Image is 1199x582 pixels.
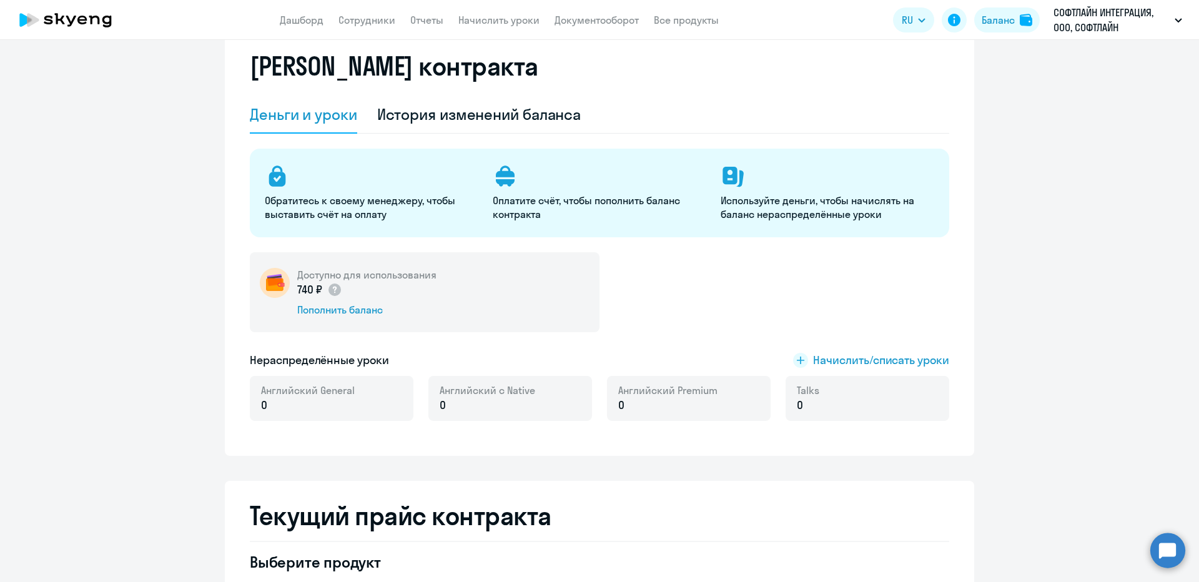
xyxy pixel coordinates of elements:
p: СОФТЛАЙН ИНТЕГРАЦИЯ, ООО, СОФТЛАЙН ИНТЕГРАЦИЯ Соц. пакет [1053,5,1170,35]
span: Talks [797,383,819,397]
h4: Выберите продукт [250,552,595,572]
span: 0 [261,397,267,413]
button: RU [893,7,934,32]
button: Балансbalance [974,7,1040,32]
a: Начислить уроки [458,14,540,26]
span: 0 [618,397,624,413]
span: 0 [440,397,446,413]
h2: [PERSON_NAME] контракта [250,51,538,81]
p: 740 ₽ [297,282,342,298]
a: Документооборот [555,14,639,26]
p: Оплатите счёт, чтобы пополнить баланс контракта [493,194,706,221]
a: Отчеты [410,14,443,26]
h2: Текущий прайс контракта [250,501,949,531]
img: wallet-circle.png [260,268,290,298]
span: 0 [797,397,803,413]
h5: Доступно для использования [297,268,437,282]
div: История изменений баланса [377,104,581,124]
a: Все продукты [654,14,719,26]
a: Сотрудники [338,14,395,26]
button: СОФТЛАЙН ИНТЕГРАЦИЯ, ООО, СОФТЛАЙН ИНТЕГРАЦИЯ Соц. пакет [1047,5,1188,35]
div: Пополнить баланс [297,303,437,317]
h5: Нераспределённые уроки [250,352,389,368]
span: RU [902,12,913,27]
span: Английский Premium [618,383,718,397]
span: Начислить/списать уроки [813,352,949,368]
a: Дашборд [280,14,323,26]
div: Баланс [982,12,1015,27]
div: Деньги и уроки [250,104,357,124]
span: Английский с Native [440,383,535,397]
p: Обратитесь к своему менеджеру, чтобы выставить счёт на оплату [265,194,478,221]
img: balance [1020,14,1032,26]
p: Используйте деньги, чтобы начислять на баланс нераспределённые уроки [721,194,934,221]
span: Английский General [261,383,355,397]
